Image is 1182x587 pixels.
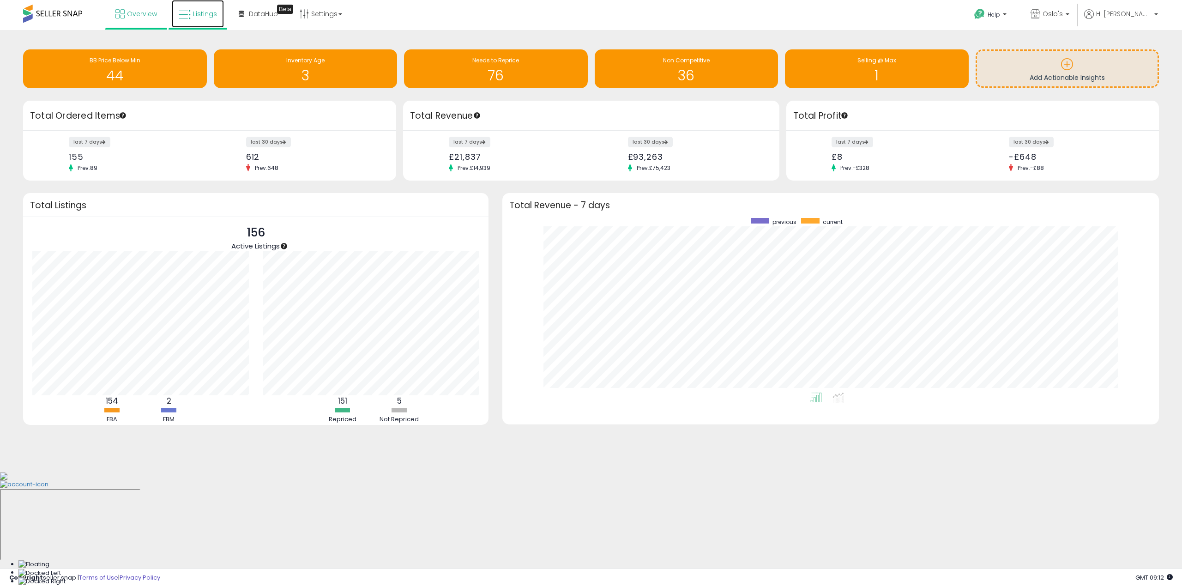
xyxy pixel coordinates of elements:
[1009,152,1143,162] div: -£648
[449,152,584,162] div: £21,837
[840,111,849,120] div: Tooltip anchor
[472,56,519,64] span: Needs to Reprice
[231,224,280,242] p: 156
[30,202,482,209] h3: Total Listings
[1013,164,1049,172] span: Prev: -£88
[772,218,796,226] span: previous
[823,218,843,226] span: current
[119,111,127,120] div: Tooltip anchor
[218,68,393,83] h1: 3
[832,137,873,147] label: last 7 days
[286,56,325,64] span: Inventory Age
[338,395,347,406] b: 151
[167,395,171,406] b: 2
[409,68,583,83] h1: 76
[69,152,203,162] div: 155
[1096,9,1152,18] span: Hi [PERSON_NAME]
[628,152,763,162] div: £93,263
[404,49,588,88] a: Needs to Reprice 76
[18,569,61,578] img: Docked Left
[453,164,495,172] span: Prev: £14,939
[785,49,969,88] a: Selling @ Max 1
[69,137,110,147] label: last 7 days
[793,109,1152,122] h3: Total Profit
[193,9,217,18] span: Listings
[599,68,774,83] h1: 36
[73,164,102,172] span: Prev: 89
[106,395,118,406] b: 154
[974,8,985,20] i: Get Help
[857,56,896,64] span: Selling @ Max
[90,56,140,64] span: BB Price Below Min
[250,164,283,172] span: Prev: 648
[84,415,140,424] div: FBA
[30,109,389,122] h3: Total Ordered Items
[397,395,402,406] b: 5
[18,577,66,586] img: Docked Right
[632,164,675,172] span: Prev: £75,423
[449,137,490,147] label: last 7 days
[410,109,772,122] h3: Total Revenue
[280,242,288,250] div: Tooltip anchor
[628,137,673,147] label: last 30 days
[18,560,49,569] img: Floating
[1009,137,1054,147] label: last 30 days
[1084,9,1158,30] a: Hi [PERSON_NAME]
[836,164,874,172] span: Prev: -£328
[277,5,293,14] div: Tooltip anchor
[663,56,710,64] span: Non Competitive
[977,51,1158,86] a: Add Actionable Insights
[231,241,280,251] span: Active Listings
[832,152,965,162] div: £8
[28,68,202,83] h1: 44
[23,49,207,88] a: BB Price Below Min 44
[473,111,481,120] div: Tooltip anchor
[988,11,1000,18] span: Help
[1030,73,1105,82] span: Add Actionable Insights
[214,49,398,88] a: Inventory Age 3
[246,137,291,147] label: last 30 days
[127,9,157,18] span: Overview
[509,202,1152,209] h3: Total Revenue - 7 days
[315,415,370,424] div: Repriced
[595,49,778,88] a: Non Competitive 36
[141,415,197,424] div: FBM
[790,68,964,83] h1: 1
[246,152,380,162] div: 612
[1043,9,1063,18] span: Oslo's
[967,1,1016,30] a: Help
[249,9,278,18] span: DataHub
[372,415,427,424] div: Not Repriced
